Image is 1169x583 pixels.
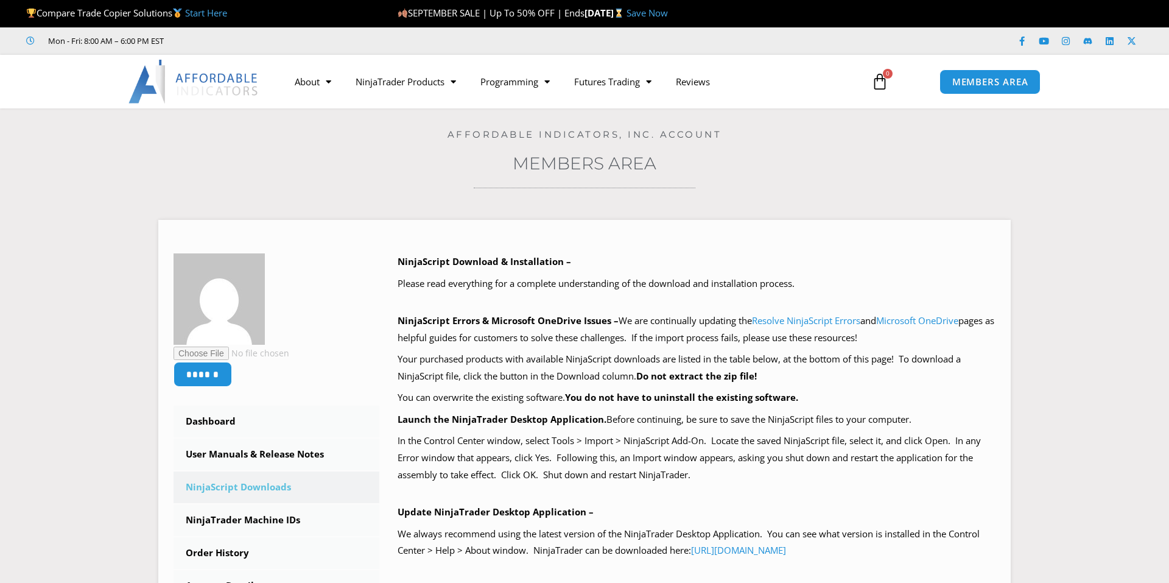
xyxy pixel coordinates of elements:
[174,253,265,345] img: f5f22caf07bb9f67eb3c23dcae1d37df60a6062f9046f80cac60aaf5f7bf4800
[752,314,860,327] a: Resolve NinjaScript Errors
[343,68,468,96] a: NinjaTrader Products
[398,7,584,19] span: SEPTEMBER SALE | Up To 50% OFF | Ends
[45,34,164,48] span: Mon - Fri: 8:00 AM – 6:00 PM EST
[181,35,363,47] iframe: Customer reviews powered by Trustpilot
[398,314,619,327] b: NinjaScript Errors & Microsoft OneDrive Issues –
[952,77,1028,87] span: MEMBERS AREA
[562,68,664,96] a: Futures Trading
[584,7,627,19] strong: [DATE]
[614,9,623,18] img: ⌛
[398,351,996,385] p: Your purchased products with available NinjaScript downloads are listed in the table below, at th...
[939,69,1041,94] a: MEMBERS AREA
[174,537,379,569] a: Order History
[691,544,786,556] a: [URL][DOMAIN_NAME]
[174,472,379,503] a: NinjaScript Downloads
[398,9,407,18] img: 🍂
[173,9,182,18] img: 🥇
[636,370,757,382] b: Do not extract the zip file!
[128,60,259,104] img: LogoAI | Affordable Indicators – NinjaTrader
[448,129,722,140] a: Affordable Indicators, Inc. Account
[398,255,571,267] b: NinjaScript Download & Installation –
[174,439,379,470] a: User Manuals & Release Notes
[664,68,722,96] a: Reviews
[283,68,857,96] nav: Menu
[565,391,798,403] b: You do not have to uninstall the existing software.
[283,68,343,96] a: About
[398,433,996,484] p: In the Control Center window, select Tools > Import > NinjaScript Add-On. Locate the saved NinjaS...
[883,69,893,79] span: 0
[627,7,668,19] a: Save Now
[174,504,379,536] a: NinjaTrader Machine IDs
[853,64,907,99] a: 0
[174,406,379,437] a: Dashboard
[876,314,958,327] a: Microsoft OneDrive
[27,9,36,18] img: 🏆
[26,7,227,19] span: Compare Trade Copier Solutions
[398,411,996,428] p: Before continuing, be sure to save the NinjaScript files to your computer.
[468,68,562,96] a: Programming
[398,526,996,560] p: We always recommend using the latest version of the NinjaTrader Desktop Application. You can see ...
[398,413,606,425] b: Launch the NinjaTrader Desktop Application.
[398,389,996,406] p: You can overwrite the existing software.
[398,275,996,292] p: Please read everything for a complete understanding of the download and installation process.
[185,7,227,19] a: Start Here
[513,153,656,174] a: Members Area
[398,506,594,518] b: Update NinjaTrader Desktop Application –
[398,313,996,347] p: We are continually updating the and pages as helpful guides for customers to solve these challeng...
